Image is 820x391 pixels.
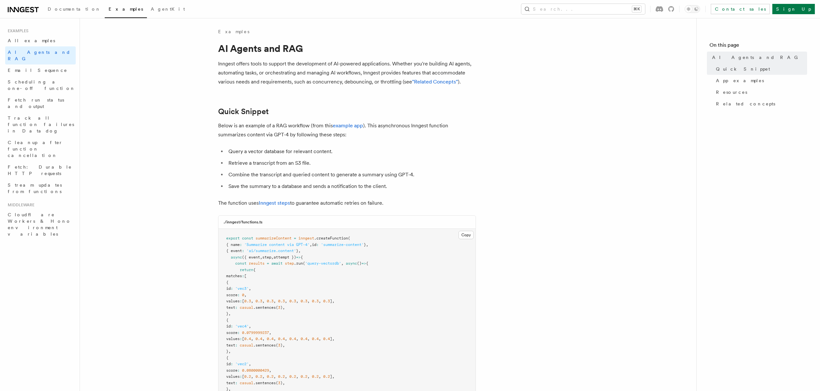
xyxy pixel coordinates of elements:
[713,98,807,110] a: Related concepts
[226,236,240,240] span: export
[278,381,280,385] span: 3
[319,337,321,341] span: ,
[716,77,764,84] span: App examples
[307,374,310,379] span: ,
[249,261,265,266] span: results
[227,170,476,179] li: Combine the transcript and queried content to generate a summary using GPT-4.
[105,2,147,18] a: Examples
[357,261,362,266] span: ()
[5,28,28,34] span: Examples
[364,242,366,247] span: }
[314,236,348,240] span: .createFunction
[226,299,240,303] span: values
[296,255,301,259] span: =>
[280,343,283,347] span: )
[242,249,244,253] span: :
[8,97,64,109] span: Fetch run status and output
[312,337,319,341] span: 0.4
[323,374,330,379] span: 0.2
[226,324,231,328] span: id
[296,374,298,379] span: ,
[256,236,292,240] span: summarizeContent
[228,311,231,316] span: ,
[280,305,283,310] span: )
[283,381,285,385] span: ,
[283,343,285,347] span: ,
[276,305,278,310] span: (
[242,255,260,259] span: ({ event
[333,122,363,129] a: example app
[240,242,242,247] span: :
[218,43,476,54] h1: AI Agents and RAG
[294,236,296,240] span: =
[44,2,105,17] a: Documentation
[301,374,307,379] span: 0.2
[289,374,296,379] span: 0.2
[253,305,276,310] span: .sentences
[5,64,76,76] a: Email Sequence
[8,164,72,176] span: Fetch: Durable HTTP requests
[321,242,364,247] span: 'summarize-content'
[348,236,350,240] span: (
[226,274,242,278] span: matches
[412,79,458,85] a: "Related Concepts"
[772,4,815,14] a: Sign Up
[226,249,242,253] span: { event
[301,255,303,259] span: {
[244,374,251,379] span: 0.2
[5,35,76,46] a: All examples
[5,202,34,208] span: Middleware
[267,337,274,341] span: 0.4
[251,374,253,379] span: ,
[249,362,251,366] span: ,
[262,255,271,259] span: step
[296,249,298,253] span: }
[244,293,246,297] span: ,
[235,261,246,266] span: const
[240,268,253,272] span: return
[267,299,274,303] span: 0.3
[301,337,307,341] span: 0.4
[713,63,807,75] a: Quick Snippet
[312,242,316,247] span: id
[267,374,274,379] span: 0.2
[240,381,253,385] span: casual
[8,140,63,158] span: Cleanup after function cancellation
[5,76,76,94] a: Scheduling a one-off function
[226,356,228,360] span: {
[711,4,770,14] a: Contact sales
[218,107,269,116] a: Quick Snippet
[274,299,276,303] span: ,
[296,337,298,341] span: ,
[244,274,246,278] span: [
[366,242,368,247] span: ,
[218,59,476,86] p: Inngest offers tools to support the development of AI-powered applications. Whether you're buildi...
[5,46,76,64] a: AI Agents and RAG
[8,79,75,91] span: Scheduling a one-off function
[237,368,240,373] span: :
[278,343,280,347] span: 3
[312,374,319,379] span: 0.2
[242,274,244,278] span: :
[151,6,185,12] span: AgentKit
[242,293,244,297] span: 0
[5,94,76,112] a: Fetch run status and output
[228,349,231,354] span: ,
[274,337,276,341] span: ,
[242,368,269,373] span: 0.0800000429
[5,112,76,137] a: Track all function failures in Datadog
[685,5,700,13] button: Toggle dark mode
[310,242,312,247] span: ,
[362,261,366,266] span: =>
[713,86,807,98] a: Resources
[240,299,242,303] span: :
[260,255,262,259] span: ,
[244,337,251,341] span: 0.4
[226,311,228,316] span: }
[226,368,237,373] span: score
[253,268,256,272] span: {
[632,6,641,12] kbd: ⌘K
[366,261,368,266] span: {
[323,337,330,341] span: 0.4
[301,299,307,303] span: 0.3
